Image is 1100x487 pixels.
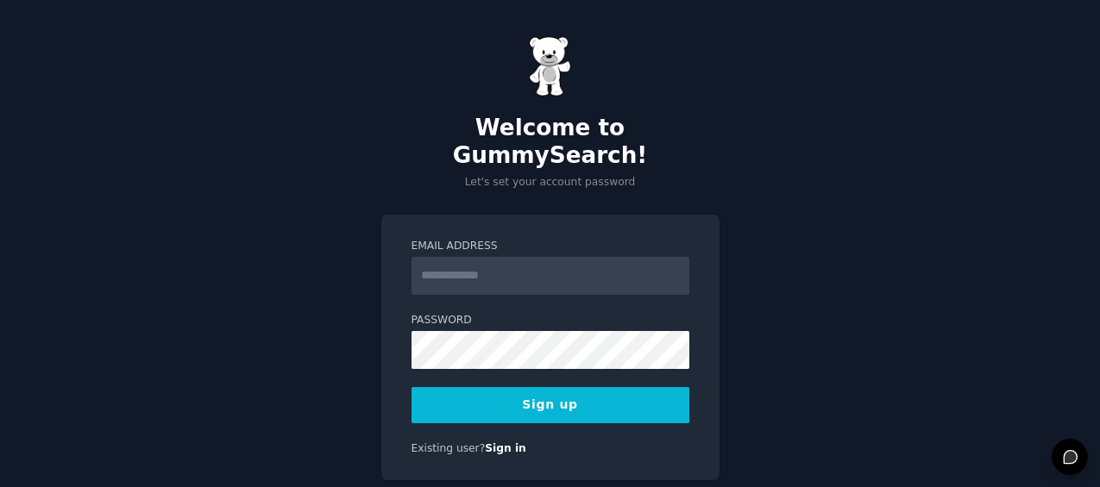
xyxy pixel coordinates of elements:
h2: Welcome to GummySearch! [381,115,720,169]
label: Password [412,313,689,328]
a: Sign in [485,442,526,454]
button: Sign up [412,387,689,423]
span: Existing user? [412,442,486,454]
p: Let's set your account password [381,175,720,190]
img: Gummy Bear [529,36,572,97]
label: Email Address [412,239,689,254]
